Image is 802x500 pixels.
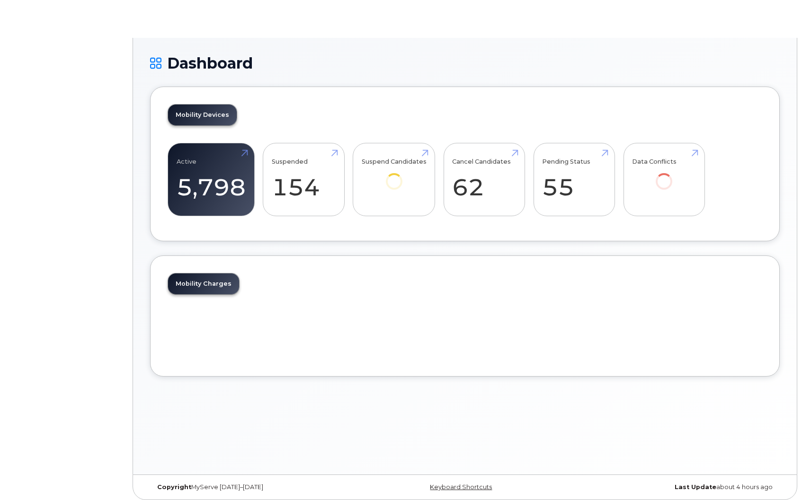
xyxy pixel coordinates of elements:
[570,483,780,491] div: about 4 hours ago
[157,483,191,491] strong: Copyright
[452,149,516,211] a: Cancel Candidates 62
[542,149,606,211] a: Pending Status 55
[272,149,336,211] a: Suspended 154
[150,55,780,71] h1: Dashboard
[362,149,427,203] a: Suspend Candidates
[177,149,246,211] a: Active 5,798
[168,273,239,294] a: Mobility Charges
[150,483,360,491] div: MyServe [DATE]–[DATE]
[168,105,237,125] a: Mobility Devices
[675,483,716,491] strong: Last Update
[430,483,492,491] a: Keyboard Shortcuts
[632,149,696,203] a: Data Conflicts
